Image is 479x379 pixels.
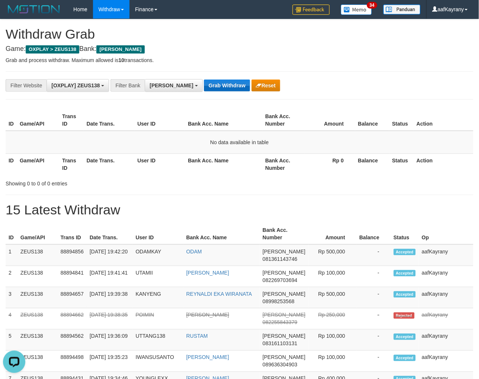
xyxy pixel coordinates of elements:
button: Open LiveChat chat widget [3,3,25,25]
th: Amount [309,223,357,244]
h4: Game: Bank: [6,45,473,53]
span: [PERSON_NAME] [150,82,193,88]
span: Accepted [394,291,416,298]
td: 88894662 [58,308,87,330]
th: Trans ID [59,110,83,131]
th: Trans ID [58,223,87,244]
span: [PERSON_NAME] [263,333,306,339]
button: [PERSON_NAME] [145,79,202,92]
span: Accepted [394,249,416,255]
td: [DATE] 19:38:35 [87,308,133,330]
button: Reset [252,80,280,91]
th: Bank Acc. Number [262,153,305,175]
td: aafKayrany [419,351,473,372]
td: Rp 100,000 [309,351,357,372]
td: ZEUS138 [17,308,58,330]
span: Copy 082255843379 to clipboard [263,320,297,325]
th: ID [6,223,17,244]
div: Filter Website [6,79,47,92]
th: Amount [304,110,355,131]
td: Rp 100,000 [309,266,357,287]
td: Rp 250,000 [309,308,357,330]
td: 88894856 [58,244,87,266]
span: [OXPLAY] ZEUS138 [51,82,100,88]
td: ZEUS138 [17,330,58,351]
td: aafKayrany [419,266,473,287]
th: Balance [355,110,389,131]
span: Copy 081361143746 to clipboard [263,256,297,262]
td: - [357,351,391,372]
td: - [357,308,391,330]
td: 88894498 [58,351,87,372]
span: OXPLAY > ZEUS138 [26,45,79,54]
span: Copy 083161103131 to clipboard [263,341,297,347]
td: Rp 100,000 [309,330,357,351]
td: 5 [6,330,17,351]
td: ODAMKAY [132,244,183,266]
th: Date Trans. [84,153,135,175]
span: [PERSON_NAME] [263,249,306,255]
th: Bank Acc. Name [183,223,260,244]
span: Copy 089636304903 to clipboard [263,362,297,368]
span: [PERSON_NAME] [263,291,306,297]
th: Bank Acc. Number [260,223,309,244]
td: 1 [6,244,17,266]
span: 34 [367,2,377,9]
a: RUSTAM [186,333,208,339]
td: aafKayrany [419,287,473,308]
th: Balance [357,223,391,244]
th: ID [6,153,17,175]
th: Game/API [17,223,58,244]
td: 88894841 [58,266,87,287]
td: 88894562 [58,330,87,351]
p: Grab and process withdraw. Maximum allowed is transactions. [6,56,473,64]
span: Accepted [394,270,416,276]
td: [DATE] 19:35:23 [87,351,133,372]
th: Rp 0 [304,153,355,175]
button: Grab Withdraw [204,80,250,91]
span: [PERSON_NAME] [263,270,306,276]
td: ZEUS138 [17,287,58,308]
th: Bank Acc. Number [262,110,305,131]
td: 4 [6,308,17,330]
th: User ID [132,223,183,244]
a: [PERSON_NAME] [186,354,229,360]
th: User ID [134,110,185,131]
td: [DATE] 19:42:20 [87,244,133,266]
img: MOTION_logo.png [6,4,62,15]
td: - [357,287,391,308]
td: [DATE] 19:41:41 [87,266,133,287]
th: Bank Acc. Name [185,153,262,175]
td: Rp 500,000 [309,244,357,266]
td: IWANSUSANTO [132,351,183,372]
td: ZEUS138 [17,244,58,266]
div: Showing 0 to 0 of 0 entries [6,177,194,187]
td: 2 [6,266,17,287]
td: 88894657 [58,287,87,308]
span: Accepted [394,334,416,340]
img: Feedback.jpg [293,4,330,15]
th: Balance [355,153,389,175]
a: ODAM [186,249,202,255]
td: aafKayrany [419,244,473,266]
th: Game/API [17,153,59,175]
th: Action [413,110,473,131]
span: [PERSON_NAME] [96,45,144,54]
td: - [357,330,391,351]
span: [PERSON_NAME] [263,354,306,360]
td: No data available in table [6,131,473,154]
th: Game/API [17,110,59,131]
th: Status [389,110,414,131]
th: Status [389,153,414,175]
td: POIMIN [132,308,183,330]
td: UTTANG138 [132,330,183,351]
span: Copy 082269703694 to clipboard [263,277,297,283]
th: Op [419,223,473,244]
td: UTAMII [132,266,183,287]
td: Rp 500,000 [309,287,357,308]
div: Filter Bank [111,79,145,92]
th: Date Trans. [87,223,133,244]
h1: Withdraw Grab [6,27,473,42]
td: [DATE] 19:39:38 [87,287,133,308]
a: [PERSON_NAME] [186,270,229,276]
